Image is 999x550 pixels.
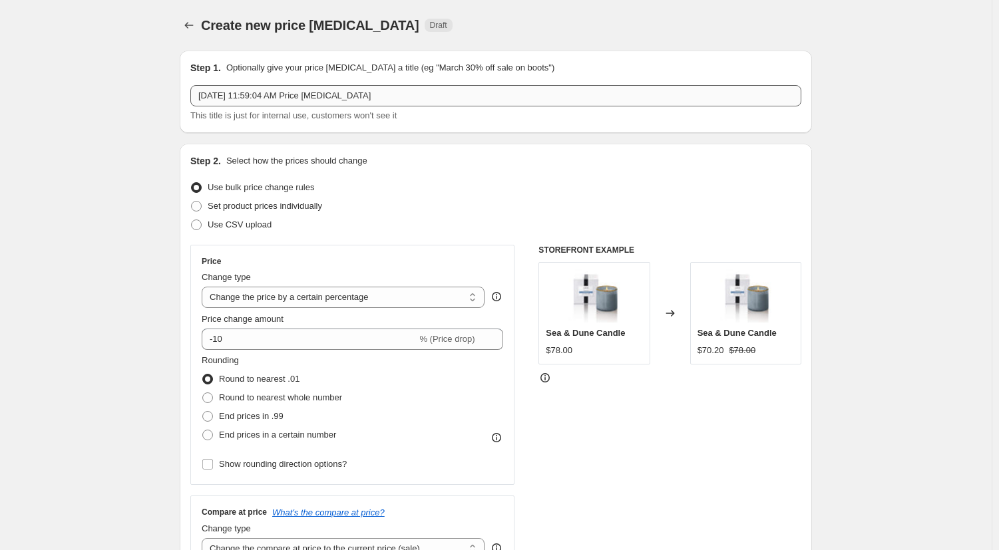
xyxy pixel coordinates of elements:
[190,154,221,168] h2: Step 2.
[219,374,300,384] span: Round to nearest .01
[538,245,801,255] h6: STOREFRONT EXAMPLE
[208,201,322,211] span: Set product prices individually
[202,507,267,517] h3: Compare at price
[272,507,385,517] button: What's the compare at price?
[719,269,772,323] img: lafco-candles-diffusers-lafco-sea-dune-candle-15750973653037_8a4678ed-5c6e-42ed-a432-8e0f01c513a3...
[190,85,801,106] input: 30% off holiday sale
[698,328,777,338] span: Sea & Dune Candle
[208,219,272,229] span: Use CSV upload
[219,411,284,421] span: End prices in .99
[190,110,397,120] span: This title is just for internal use, customers won't see it
[202,272,251,282] span: Change type
[419,334,475,344] span: % (Price drop)
[430,20,447,31] span: Draft
[226,61,554,74] p: Optionally give your price [MEDICAL_DATA] a title (eg "March 30% off sale on boots")
[202,256,221,267] h3: Price
[219,392,342,402] span: Round to nearest whole number
[180,16,198,35] button: Price change jobs
[201,18,419,33] span: Create new price [MEDICAL_DATA]
[202,314,284,324] span: Price change amount
[208,182,314,192] span: Use bulk price change rules
[490,290,503,303] div: help
[202,329,417,350] input: -15
[698,344,724,357] div: $70.20
[202,523,251,533] span: Change type
[546,344,572,357] div: $78.00
[226,154,367,168] p: Select how the prices should change
[219,459,347,469] span: Show rounding direction options?
[568,269,621,323] img: lafco-candles-diffusers-lafco-sea-dune-candle-15750973653037_8a4678ed-5c6e-42ed-a432-8e0f01c513a3...
[202,355,239,365] span: Rounding
[546,328,625,338] span: Sea & Dune Candle
[190,61,221,74] h2: Step 1.
[219,430,336,440] span: End prices in a certain number
[729,344,755,357] strike: $78.00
